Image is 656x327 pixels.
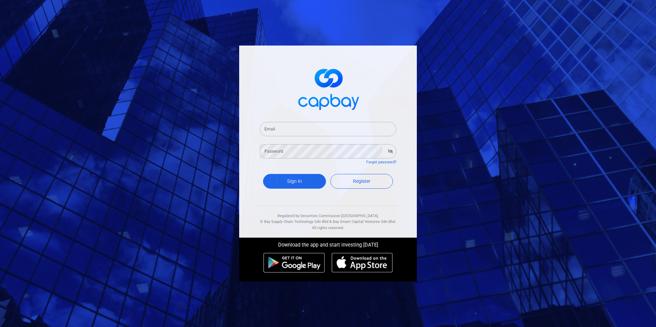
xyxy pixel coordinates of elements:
[260,219,328,224] span: © Bay Supply Chain Technology Sdn Bhd
[366,160,396,164] a: Forgot password?
[263,174,326,189] button: Sign In
[353,178,370,184] span: Register
[330,174,393,189] a: Register
[333,219,396,224] span: Bay Smart Capital Ventures Sdn Bhd.
[260,206,396,231] div: Regulated by Securities Commission [GEOGRAPHIC_DATA]. & All rights reserved.
[234,238,422,249] div: Download the app and start investing [DATE]
[263,253,325,273] img: android
[294,63,362,114] img: logo
[332,253,393,273] img: ios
